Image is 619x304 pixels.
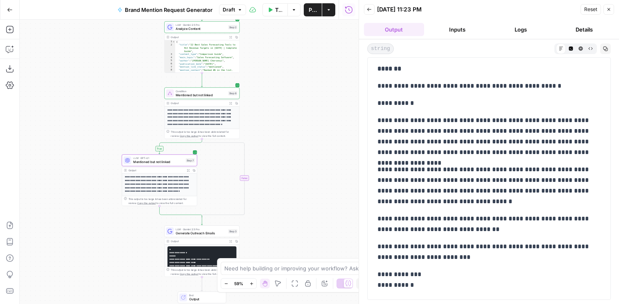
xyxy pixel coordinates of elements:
div: Step 7 [186,158,195,163]
g: Edge from step_3 to end [201,277,203,291]
div: LLM · Gemini 2.5 ProAnalyze ContentStep 2Output{ "title":"22 Best Sales Forecasting Tools to Hit ... [164,21,239,73]
div: 5 [165,59,175,63]
div: 3 [165,53,175,56]
div: Output [171,239,226,243]
div: 6 [165,62,175,66]
span: LLM · Gemini 2.5 Pro [176,227,226,231]
button: Reset [581,4,601,15]
span: Toggle code folding, rows 1 through 95 [172,40,175,43]
span: Generate Outreach Emails [176,231,226,236]
button: Output [364,23,424,36]
div: Output [171,35,226,39]
button: Brand Mention Request Generator [113,3,217,16]
button: Logs [491,23,551,36]
div: This output is too large & has been abbreviated for review. to view the full content. [171,268,237,276]
span: Analyze Content [176,26,226,31]
div: Step 2 [228,25,237,29]
div: This output is too large & has been abbreviated for review. to view the full content. [129,197,195,205]
g: Edge from step_1 to step_2 [201,7,203,20]
span: Copy the output [180,134,198,137]
span: string [367,43,394,54]
div: Output [171,101,226,105]
button: Details [554,23,614,36]
g: Edge from step_7 to step_8-conditional-end [159,206,202,217]
span: Publish [309,6,317,14]
div: EndOutput [164,292,239,303]
div: Step 8 [228,91,237,95]
g: Edge from step_8-conditional-end to step_3 [201,216,203,225]
div: 7 [165,66,175,69]
span: Test Workflow [275,6,282,14]
div: 1 [165,40,175,43]
g: Edge from step_8 to step_8-conditional-end [202,139,244,217]
button: Publish [304,3,322,16]
span: Mentioned but not linked [133,160,183,165]
g: Edge from step_8 to step_7 [159,139,202,154]
span: Reset [584,6,597,13]
span: LLM · Gemini 2.5 Pro [176,23,226,27]
span: Draft [223,6,235,14]
span: Condition [176,89,226,93]
div: 4 [165,56,175,59]
span: End [189,293,222,297]
span: Output [189,297,222,302]
div: Output [129,168,184,172]
div: This output is too large & has been abbreviated for review. to view the full content. [171,130,237,138]
span: Brand Mention Request Generator [125,6,212,14]
span: Mentioned but not linked [176,93,226,98]
div: 8 [165,69,175,91]
span: LLM · GPT-4.1 [133,156,183,160]
span: Copy the output [137,202,156,204]
div: Step 3 [228,229,237,234]
g: Edge from step_2 to step_8 [201,73,203,87]
button: Test Workflow [262,3,287,16]
span: Copy the output [180,272,198,275]
span: 59% [234,280,243,287]
div: 2 [165,43,175,53]
button: Draft [219,5,246,15]
button: Inputs [427,23,488,36]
